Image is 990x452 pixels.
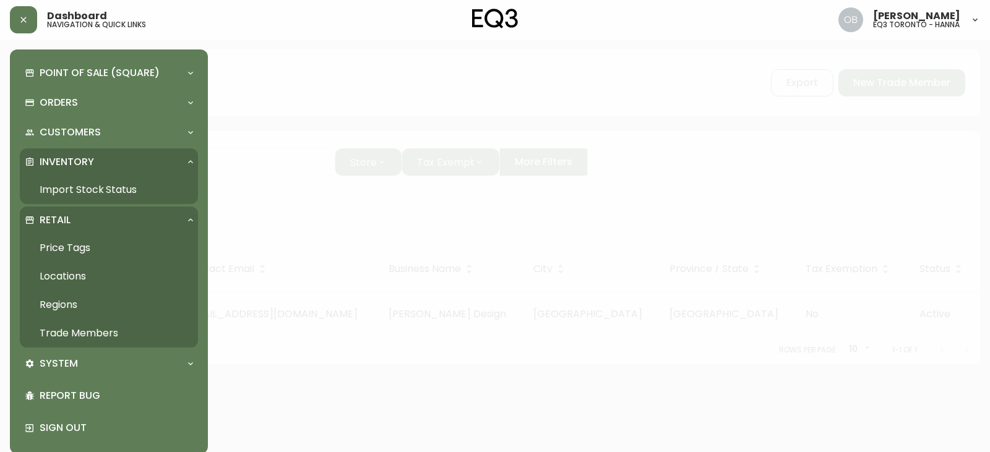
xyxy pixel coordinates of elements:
div: Customers [20,119,198,146]
p: Report Bug [40,389,193,403]
a: Trade Members [20,319,198,348]
a: Import Stock Status [20,176,198,204]
span: [PERSON_NAME] [873,11,960,21]
div: Point of Sale (Square) [20,59,198,87]
div: Report Bug [20,380,198,412]
h5: eq3 toronto - hanna [873,21,960,28]
span: Dashboard [47,11,107,21]
p: Sign Out [40,421,193,435]
p: Orders [40,96,78,109]
div: Retail [20,207,198,234]
img: 8e0065c524da89c5c924d5ed86cfe468 [838,7,863,32]
div: Sign Out [20,412,198,444]
div: Orders [20,89,198,116]
div: Inventory [20,148,198,176]
h5: navigation & quick links [47,21,146,28]
p: Point of Sale (Square) [40,66,160,80]
a: Regions [20,291,198,319]
p: Customers [40,126,101,139]
p: System [40,357,78,370]
div: System [20,350,198,377]
a: Price Tags [20,234,198,262]
a: Locations [20,262,198,291]
p: Retail [40,213,71,227]
img: logo [472,9,518,28]
p: Inventory [40,155,94,169]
